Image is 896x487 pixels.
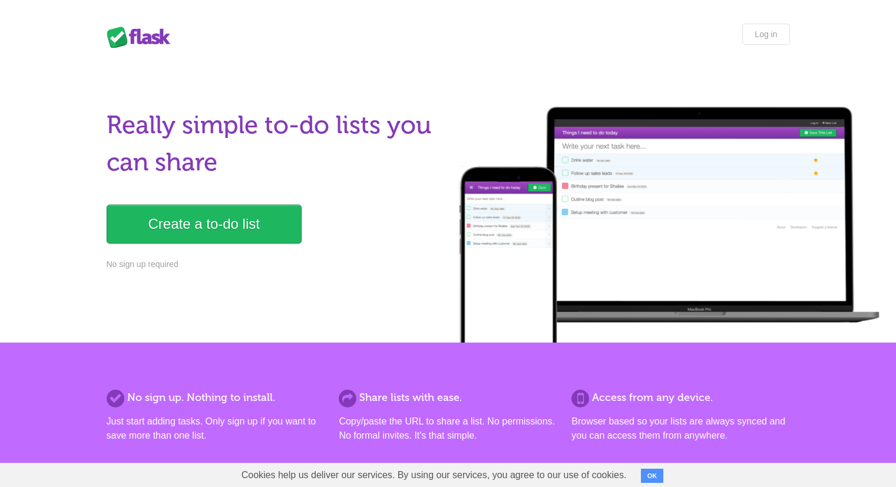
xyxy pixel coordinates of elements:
[571,414,789,443] p: Browser based so your lists are always synced and you can access them from anywhere.
[230,463,639,487] span: Cookies help us deliver our services. By using our services, you agree to our use of cookies.
[107,258,441,271] p: No sign up required
[107,414,325,443] p: Just start adding tasks. Only sign up if you want to save more than one list.
[742,24,789,45] a: Log in
[107,390,325,406] h2: No sign up. Nothing to install.
[107,27,177,48] div: Flask Lists
[107,107,441,181] h1: Really simple to-do lists you can share
[107,205,302,244] a: Create a to-do list
[339,414,557,443] p: Copy/paste the URL to share a list. No permissions. No formal invites. It's that simple.
[571,390,789,406] h2: Access from any device.
[339,390,557,406] h2: Share lists with ease.
[641,469,664,483] button: OK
